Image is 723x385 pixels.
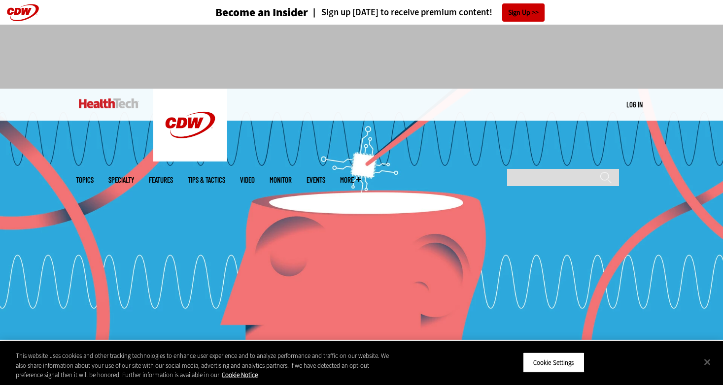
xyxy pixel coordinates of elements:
[502,3,545,22] a: Sign Up
[215,7,308,18] h3: Become an Insider
[79,98,138,108] img: Home
[149,176,173,184] a: Features
[222,371,258,379] a: More information about your privacy
[16,351,398,380] div: This website uses cookies and other tracking technologies to enhance user experience and to analy...
[153,89,227,161] img: Home
[76,176,94,184] span: Topics
[696,351,718,373] button: Close
[307,176,325,184] a: Events
[340,176,361,184] span: More
[188,176,225,184] a: Tips & Tactics
[523,352,585,373] button: Cookie Settings
[153,154,227,164] a: CDW
[626,99,643,110] div: User menu
[626,100,643,109] a: Log in
[178,7,308,18] a: Become an Insider
[270,176,292,184] a: MonITor
[240,176,255,184] a: Video
[108,176,134,184] span: Specialty
[308,8,492,17] a: Sign up [DATE] to receive premium content!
